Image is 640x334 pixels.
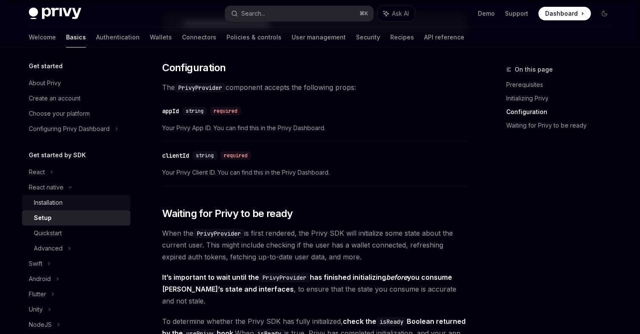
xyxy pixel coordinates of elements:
a: Prerequisites [506,78,618,92]
span: Dashboard [545,9,578,18]
h5: Get started by SDK [29,150,86,160]
a: Demo [478,9,495,18]
div: Unity [29,304,43,315]
strong: It’s important to wait until the has finished initializing you consume [PERSON_NAME]’s state and ... [162,273,452,293]
a: Create an account [22,91,130,106]
img: dark logo [29,8,81,19]
a: Welcome [29,27,56,47]
a: Support [505,9,528,18]
div: Setup [34,213,52,223]
a: Choose your platform [22,106,130,121]
a: Waiting for Privy to be ready [506,119,618,132]
div: Advanced [34,243,63,253]
code: PrivyProvider [259,273,310,282]
span: Your Privy App ID. You can find this in the Privy Dashboard. [162,123,467,133]
a: Dashboard [538,7,591,20]
div: required [210,107,241,115]
button: Toggle dark mode [598,7,611,20]
span: string [196,152,214,159]
div: Swift [29,259,42,269]
a: Installation [22,195,130,210]
div: NodeJS [29,320,52,330]
em: before [386,273,407,281]
div: Configuring Privy Dashboard [29,124,110,134]
span: On this page [515,64,553,75]
a: Setup [22,210,130,225]
a: Initializing Privy [506,92,618,105]
a: Connectors [182,27,216,47]
a: About Privy [22,75,130,91]
a: Recipes [390,27,414,47]
div: Installation [34,198,63,208]
button: Search...⌘K [225,6,373,21]
a: Wallets [150,27,172,47]
span: When the is first rendered, the Privy SDK will initialize some state about the current user. This... [162,227,467,263]
div: Create an account [29,93,80,103]
a: Configuration [506,105,618,119]
a: API reference [424,27,464,47]
span: ⌘ K [359,10,368,17]
a: Policies & controls [226,27,281,47]
div: About Privy [29,78,61,88]
a: Quickstart [22,225,130,241]
a: Authentication [96,27,140,47]
span: string [186,108,204,114]
span: Waiting for Privy to be ready [162,207,293,220]
span: Ask AI [392,9,409,18]
div: React [29,167,45,177]
div: appId [162,107,179,115]
div: Search... [241,8,265,19]
div: React native [29,182,63,192]
h5: Get started [29,61,63,71]
div: required [221,151,251,160]
div: clientId [162,151,189,160]
button: Ask AI [378,6,415,21]
code: isReady [376,317,407,326]
span: The component accepts the following props: [162,81,467,93]
div: Quickstart [34,228,62,238]
a: Basics [66,27,86,47]
code: PrivyProvider [175,83,226,92]
a: Security [356,27,380,47]
div: Android [29,274,51,284]
code: PrivyProvider [193,229,244,238]
div: Choose your platform [29,109,90,119]
a: User management [292,27,346,47]
span: Your Privy Client ID. You can find this in the Privy Dashboard. [162,167,467,178]
span: , to ensure that the state you consume is accurate and not stale. [162,271,467,307]
span: Configuration [162,61,226,75]
div: Flutter [29,289,46,299]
